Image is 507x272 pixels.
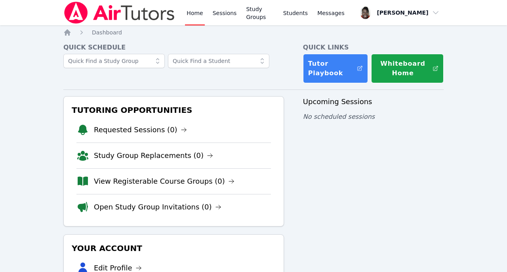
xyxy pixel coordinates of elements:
[168,54,269,68] input: Quick Find a Student
[63,54,165,68] input: Quick Find a Study Group
[94,176,234,187] a: View Registerable Course Groups (0)
[92,29,122,36] a: Dashboard
[317,9,345,17] span: Messages
[371,54,444,83] button: Whiteboard Home
[70,103,277,117] h3: Tutoring Opportunities
[94,124,187,135] a: Requested Sessions (0)
[303,96,444,107] h3: Upcoming Sessions
[70,241,277,255] h3: Your Account
[63,2,175,24] img: Air Tutors
[63,29,444,36] nav: Breadcrumb
[94,150,213,161] a: Study Group Replacements (0)
[303,113,375,120] span: No scheduled sessions
[303,54,368,83] a: Tutor Playbook
[94,202,221,213] a: Open Study Group Invitations (0)
[303,43,444,52] h4: Quick Links
[63,43,284,52] h4: Quick Schedule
